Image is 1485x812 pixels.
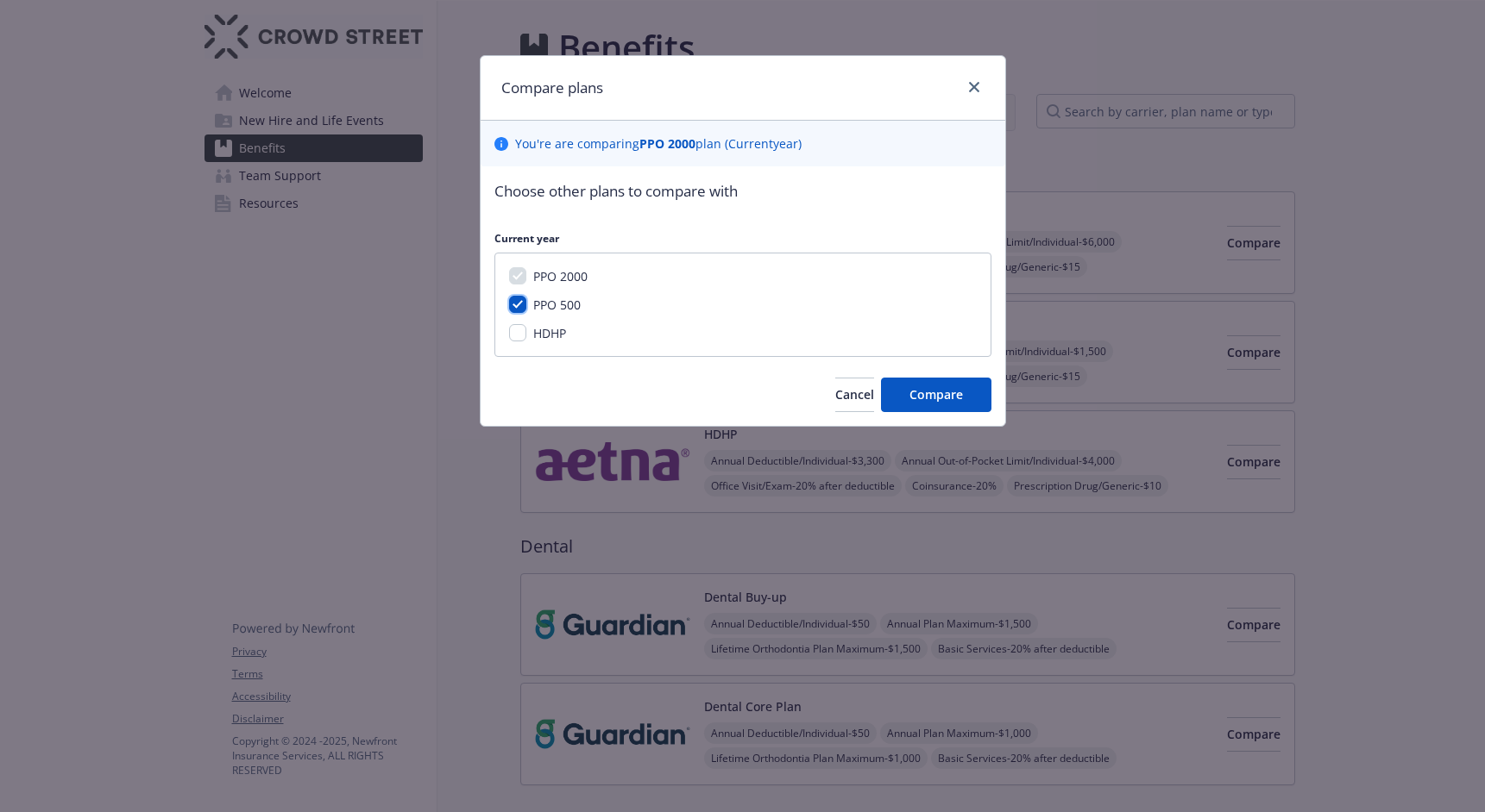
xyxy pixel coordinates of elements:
[964,77,985,97] a: close
[501,77,603,99] h1: Compare plans
[515,134,802,153] p: You ' re are comparing plan ( Current year)
[909,386,963,403] span: Compare
[533,297,581,313] span: PPO 500
[494,231,991,246] p: Current year
[494,180,991,203] p: Choose other plans to compare with
[881,378,991,412] button: Compare
[639,135,695,152] b: PPO 2000
[533,268,588,284] span: PPO 2000
[533,325,566,341] span: HDHP
[835,378,874,412] button: Cancel
[835,386,874,403] span: Cancel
